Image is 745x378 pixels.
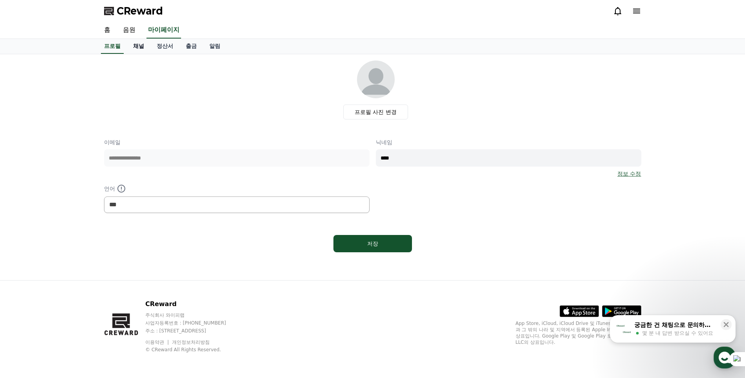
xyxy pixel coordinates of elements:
[101,39,124,54] a: 프로필
[104,138,370,146] p: 이메일
[104,5,163,17] a: CReward
[145,339,170,345] a: 이용약관
[145,347,241,353] p: © CReward All Rights Reserved.
[172,339,210,345] a: 개인정보처리방침
[52,249,101,269] a: 대화
[145,312,241,318] p: 주식회사 와이피랩
[117,22,142,39] a: 음원
[333,235,412,252] button: 저장
[203,39,227,54] a: 알림
[145,328,241,334] p: 주소 : [STREET_ADDRESS]
[343,105,408,119] label: 프로필 사진 변경
[98,22,117,39] a: 홈
[121,261,131,267] span: 설정
[2,249,52,269] a: 홈
[127,39,150,54] a: 채널
[376,138,641,146] p: 닉네임
[72,261,81,268] span: 대화
[349,240,396,248] div: 저장
[150,39,179,54] a: 정산서
[145,320,241,326] p: 사업자등록번호 : [PHONE_NUMBER]
[617,170,641,178] a: 정보 수정
[146,22,181,39] a: 마이페이지
[117,5,163,17] span: CReward
[25,261,29,267] span: 홈
[516,320,641,345] p: App Store, iCloud, iCloud Drive 및 iTunes Store는 미국과 그 밖의 나라 및 지역에서 등록된 Apple Inc.의 서비스 상표입니다. Goo...
[104,184,370,193] p: 언어
[101,249,151,269] a: 설정
[357,61,395,98] img: profile_image
[179,39,203,54] a: 출금
[145,299,241,309] p: CReward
